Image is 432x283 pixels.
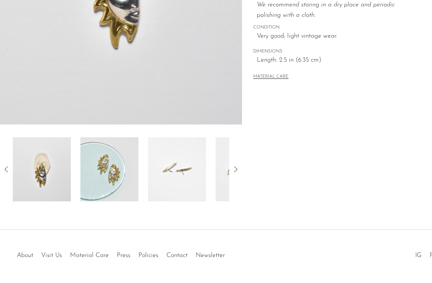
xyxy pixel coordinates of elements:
[13,246,229,261] ul: Quick links
[415,252,422,259] a: IG
[257,55,419,66] span: Length: 2.5 in (6.35 cm)
[216,137,274,201] img: Sun Statement Earrings
[257,2,395,18] i: We recommend storing in a dry place and periodic polishing with a cloth.
[117,252,130,259] a: Press
[17,252,33,259] a: About
[13,137,71,201] img: Sun Statement Earrings
[253,48,419,55] span: DIMENSIONS
[148,137,206,201] img: Sun Statement Earrings
[41,252,62,259] a: Visit Us
[70,252,109,259] a: Material Care
[253,24,419,31] span: CONDITION
[253,74,288,80] button: MATERIAL CARE
[80,137,138,201] img: Sun Statement Earrings
[138,252,158,259] a: Policies
[257,31,419,42] span: Very good; light vintage wear.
